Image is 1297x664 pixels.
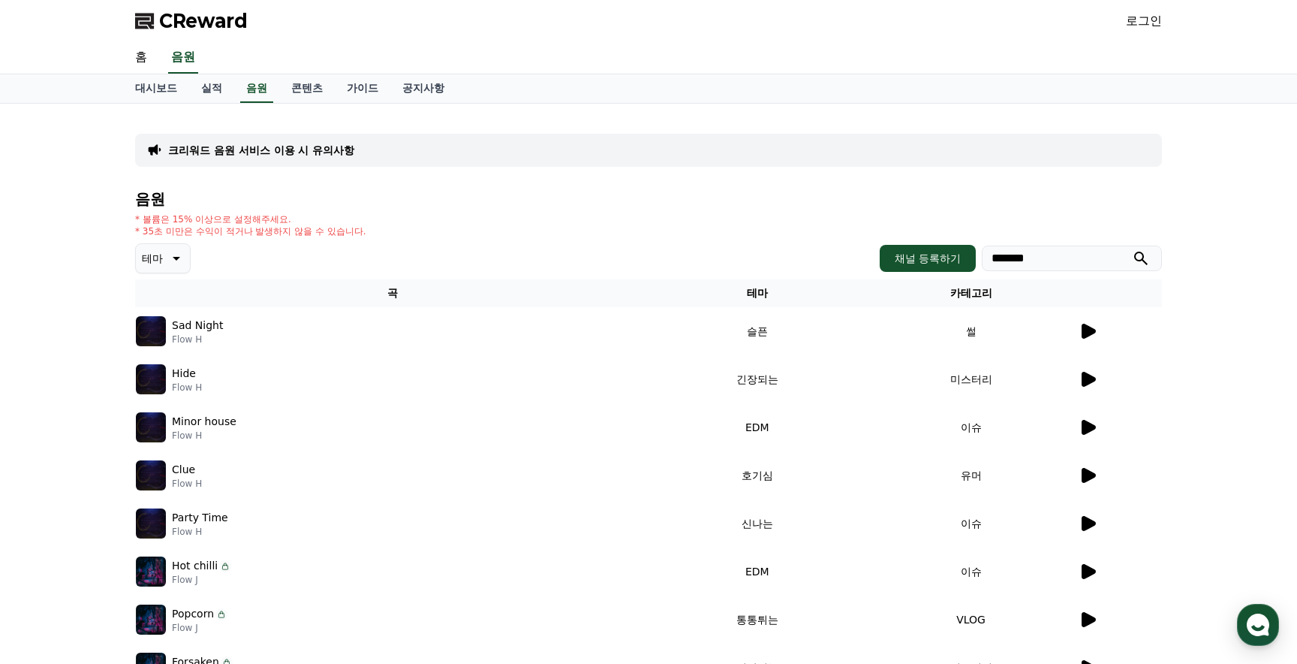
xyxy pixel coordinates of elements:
img: music [136,412,166,442]
td: 이슈 [864,403,1078,451]
span: CReward [159,9,248,33]
a: 가이드 [335,74,390,103]
p: Flow H [172,478,202,490]
p: Hide [172,366,196,382]
p: Party Time [172,510,228,526]
p: Flow H [172,334,223,346]
p: Flow H [172,526,228,538]
td: 통통튀는 [650,596,864,644]
span: 대화 [137,500,155,512]
a: 홈 [123,42,159,74]
th: 테마 [650,279,864,307]
td: 긴장되는 [650,355,864,403]
a: 홈 [5,476,99,514]
p: Minor house [172,414,236,430]
a: 콘텐츠 [279,74,335,103]
td: 썰 [864,307,1078,355]
a: CReward [135,9,248,33]
p: Flow H [172,430,236,442]
td: VLOG [864,596,1078,644]
td: 유머 [864,451,1078,500]
a: 로그인 [1126,12,1162,30]
td: 이슈 [864,548,1078,596]
a: 크리워드 음원 서비스 이용 시 유의사항 [168,143,354,158]
a: 음원 [168,42,198,74]
p: Flow J [172,622,227,634]
td: 미스터리 [864,355,1078,403]
th: 카테고리 [864,279,1078,307]
a: 대화 [99,476,194,514]
td: EDM [650,548,864,596]
p: Sad Night [172,318,223,334]
h4: 음원 [135,191,1162,207]
button: 채널 등록하기 [880,245,976,272]
img: music [136,605,166,635]
a: 대시보드 [123,74,189,103]
span: 홈 [47,499,56,511]
p: Hot chilli [172,558,218,574]
img: music [136,460,166,490]
th: 곡 [135,279,650,307]
a: 실적 [189,74,234,103]
td: 신나는 [650,500,864,548]
p: * 볼륨은 15% 이상으로 설정해주세요. [135,213,366,225]
img: music [136,509,166,539]
span: 설정 [232,499,250,511]
p: 테마 [142,248,163,269]
p: Flow H [172,382,202,394]
img: music [136,316,166,346]
img: music [136,557,166,587]
td: EDM [650,403,864,451]
p: Clue [172,462,195,478]
button: 테마 [135,243,191,273]
td: 이슈 [864,500,1078,548]
a: 공지사항 [390,74,456,103]
img: music [136,364,166,394]
td: 호기심 [650,451,864,500]
a: 설정 [194,476,288,514]
p: Popcorn [172,606,214,622]
p: Flow J [172,574,231,586]
td: 슬픈 [650,307,864,355]
a: 음원 [240,74,273,103]
p: * 35초 미만은 수익이 적거나 발생하지 않을 수 있습니다. [135,225,366,237]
